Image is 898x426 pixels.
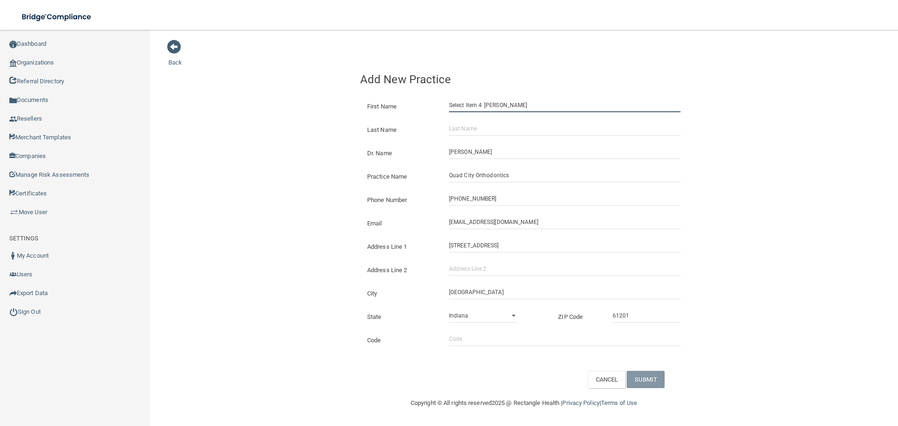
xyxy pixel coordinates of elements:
a: Terms of Use [601,399,637,406]
img: icon-users.e205127d.png [9,271,17,278]
input: Last Name [449,122,681,136]
img: briefcase.64adab9b.png [9,208,19,217]
input: Doctor Name [449,145,681,159]
img: icon-export.b9366987.png [9,289,17,297]
h4: Add New Practice [360,73,688,86]
div: Copyright © All rights reserved 2025 @ Rectangle Health | | [353,388,695,418]
img: bridge_compliance_login_screen.278c3ca4.svg [14,7,100,27]
img: organization-icon.f8decf85.png [9,59,17,67]
input: City [449,285,681,299]
label: Last Name [360,124,442,136]
label: City [360,288,442,299]
img: icon-documents.8dae5593.png [9,97,17,104]
label: Code [360,335,442,346]
img: ic_user_dark.df1a06c3.png [9,252,17,260]
label: First Name [360,101,442,112]
input: Address Line 2 [449,262,681,276]
label: Dr. Name [360,148,442,159]
label: Email [360,218,442,229]
label: State [360,311,442,323]
input: Address Line 1 [449,238,681,253]
img: ic_power_dark.7ecde6b1.png [9,308,18,316]
input: (___) ___-____ [449,192,681,206]
label: ZIP Code [551,311,606,323]
a: Privacy Policy [562,399,599,406]
input: Code [449,332,681,346]
input: Email [449,215,681,229]
label: Phone Number [360,195,442,206]
a: Back [168,48,182,66]
input: First Name [449,98,681,112]
button: SUBMIT [627,371,665,388]
input: _____ [613,309,681,323]
label: Address Line 2 [360,265,442,276]
button: CANCEL [588,371,626,388]
img: ic_reseller.de258add.png [9,116,17,123]
label: Practice Name [360,171,442,182]
label: Address Line 1 [360,241,442,253]
img: ic_dashboard_dark.d01f4a41.png [9,41,17,48]
label: SETTINGS [9,233,38,244]
input: Practice Name [449,168,681,182]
